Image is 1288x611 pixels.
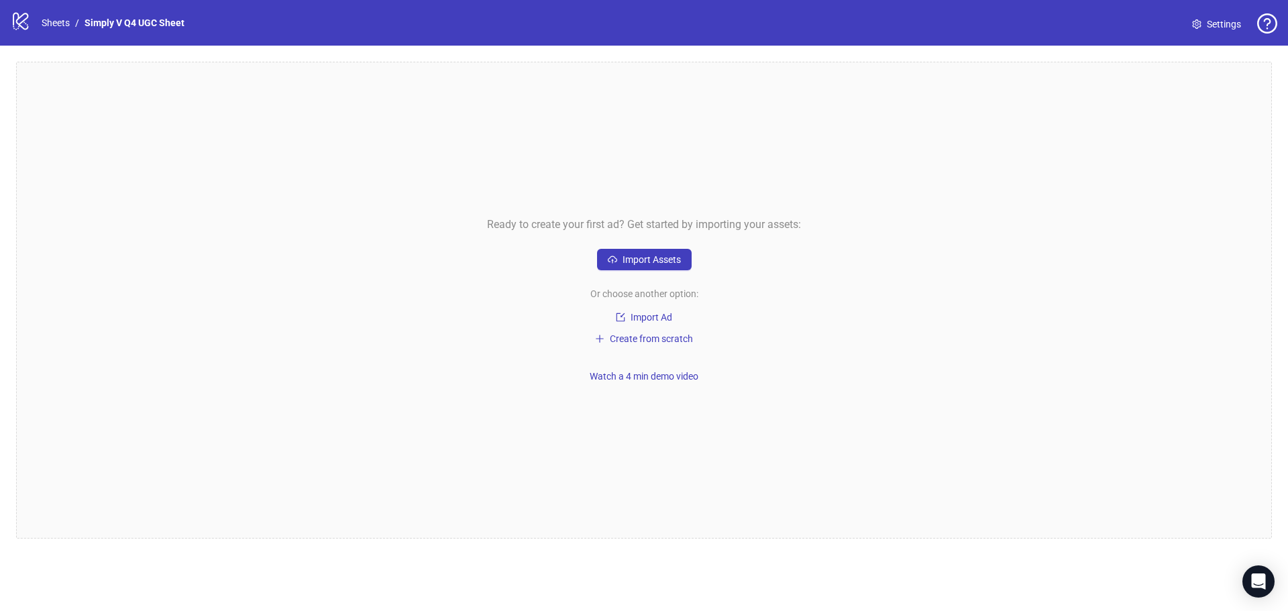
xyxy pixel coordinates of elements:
span: import [616,313,625,322]
span: Settings [1207,17,1241,32]
div: Open Intercom Messenger [1242,565,1275,598]
span: plus [595,334,604,343]
span: Watch a 4 min demo video [590,371,698,382]
a: Sheets [39,15,72,30]
li: / [75,15,79,30]
span: setting [1192,19,1201,29]
span: Import Assets [623,254,681,265]
button: Watch a 4 min demo video [584,368,704,384]
span: question-circle [1257,13,1277,34]
span: cloud-upload [608,255,617,264]
button: Create from scratch [590,331,698,347]
a: Simply V Q4 UGC Sheet [82,15,187,30]
span: Import Ad [631,312,672,323]
span: Create from scratch [610,333,693,344]
span: Ready to create your first ad? Get started by importing your assets: [487,216,801,233]
button: Import Ad [597,309,691,325]
span: Or choose another option: [590,286,698,301]
button: Import Assets [597,249,692,270]
a: Settings [1181,13,1252,35]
